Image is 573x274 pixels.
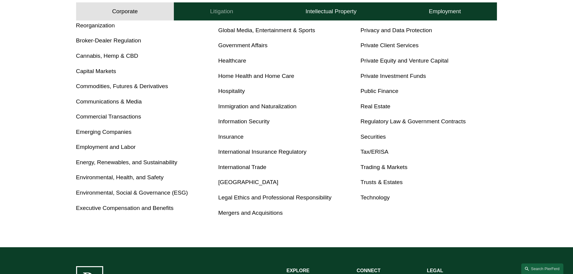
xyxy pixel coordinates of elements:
[76,129,132,135] a: Emerging Companies
[218,27,315,33] a: Global Media, Entertainment & Sports
[360,73,426,79] a: Private Investment Funds
[218,118,270,125] a: Information Security
[360,42,418,48] a: Private Client Services
[218,57,246,64] a: Healthcare
[360,88,398,94] a: Public Finance
[112,8,138,15] h4: Corporate
[76,174,164,180] a: Environmental, Health, and Safety
[218,134,244,140] a: Insurance
[306,8,357,15] h4: Intellectual Property
[360,27,432,33] a: Privacy and Data Protection
[287,268,310,273] strong: EXPLORE
[360,103,390,109] a: Real Estate
[360,134,386,140] a: Securities
[357,268,380,273] strong: CONNECT
[76,159,177,165] a: Energy, Renewables, and Sustainability
[360,57,448,64] a: Private Equity and Venture Capital
[218,42,268,48] a: Government Affairs
[76,83,168,89] a: Commodities, Futures & Derivatives
[360,149,388,155] a: Tax/ERISA
[360,179,402,185] a: Trusts & Estates
[76,144,136,150] a: Employment and Labor
[76,189,188,196] a: Environmental, Social & Governance (ESG)
[218,210,283,216] a: Mergers and Acquisitions
[218,179,279,185] a: [GEOGRAPHIC_DATA]
[76,68,116,74] a: Capital Markets
[360,164,407,170] a: Trading & Markets
[76,113,141,120] a: Commercial Transactions
[76,37,141,44] a: Broker-Dealer Regulation
[427,268,443,273] strong: LEGAL
[76,53,138,59] a: Cannabis, Hemp & CBD
[218,88,245,94] a: Hospitality
[360,118,466,125] a: Regulatory Law & Government Contracts
[218,149,307,155] a: International Insurance Regulatory
[218,103,297,109] a: Immigration and Naturalization
[218,164,266,170] a: International Trade
[429,8,461,15] h4: Employment
[521,263,563,274] a: Search this site
[76,98,142,105] a: Communications & Media
[218,194,332,201] a: Legal Ethics and Professional Responsibility
[210,8,233,15] h4: Litigation
[218,73,294,79] a: Home Health and Home Care
[76,205,174,211] a: Executive Compensation and Benefits
[360,194,390,201] a: Technology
